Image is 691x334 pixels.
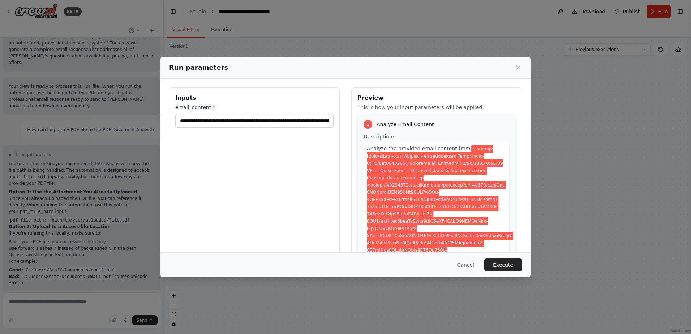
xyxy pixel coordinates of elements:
[451,258,480,271] button: Cancel
[175,94,334,102] h3: Inputs
[169,63,228,73] h2: Run parameters
[175,104,334,111] label: email_content
[357,104,516,111] p: This is how your input parameters will be applied:
[484,258,522,271] button: Execute
[367,146,471,151] span: Analyze the provided email content from
[364,134,394,140] span: Description:
[357,94,516,102] h3: Preview
[364,120,372,129] div: 1
[377,121,434,128] span: Analyze Email Content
